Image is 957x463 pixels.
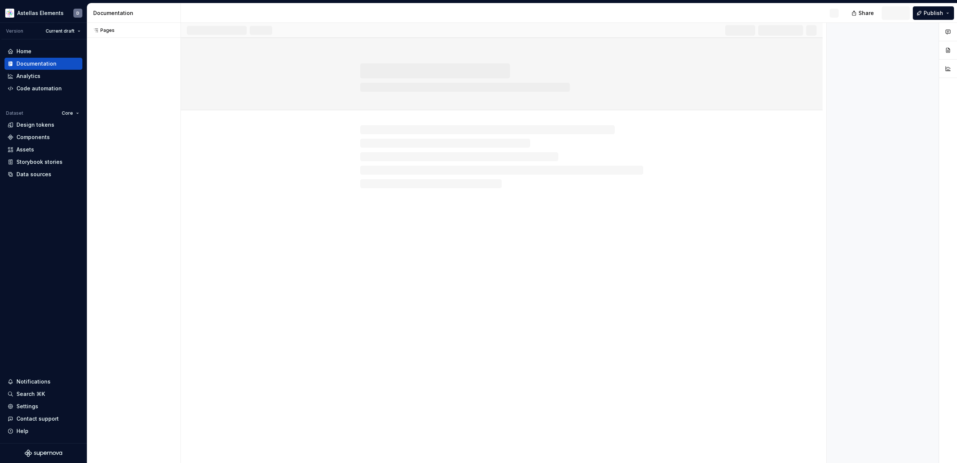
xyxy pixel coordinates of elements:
div: Documentation [16,60,57,67]
a: Storybook stories [4,156,82,168]
div: Notifications [16,378,51,385]
a: Data sources [4,168,82,180]
div: Astellas Elements [17,9,64,17]
span: Current draft [46,28,75,34]
svg: Supernova Logo [25,450,62,457]
div: Documentation [93,9,177,17]
a: Design tokens [4,119,82,131]
div: Analytics [16,72,40,80]
span: Share [859,9,874,17]
img: b2369ad3-f38c-46c1-b2a2-f2452fdbdcd2.png [5,9,14,18]
div: Version [6,28,23,34]
span: Publish [924,9,943,17]
button: Publish [913,6,954,20]
a: Home [4,45,82,57]
div: Design tokens [16,121,54,129]
a: Code automation [4,82,82,94]
button: Help [4,425,82,437]
button: Contact support [4,413,82,425]
div: Assets [16,146,34,153]
button: Astellas ElementsD [1,5,85,21]
div: Pages [90,27,115,33]
div: Settings [16,403,38,410]
div: Code automation [16,85,62,92]
a: Settings [4,400,82,412]
button: Notifications [4,376,82,388]
a: Assets [4,144,82,156]
div: Contact support [16,415,59,423]
div: Help [16,427,28,435]
span: Core [62,110,73,116]
div: Components [16,133,50,141]
div: D [76,10,79,16]
div: Dataset [6,110,23,116]
button: Share [848,6,879,20]
button: Search ⌘K [4,388,82,400]
div: Storybook stories [16,158,63,166]
a: Documentation [4,58,82,70]
a: Components [4,131,82,143]
div: Data sources [16,171,51,178]
a: Analytics [4,70,82,82]
div: Search ⌘K [16,390,45,398]
button: Core [58,108,82,118]
div: Home [16,48,31,55]
button: Current draft [42,26,84,36]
